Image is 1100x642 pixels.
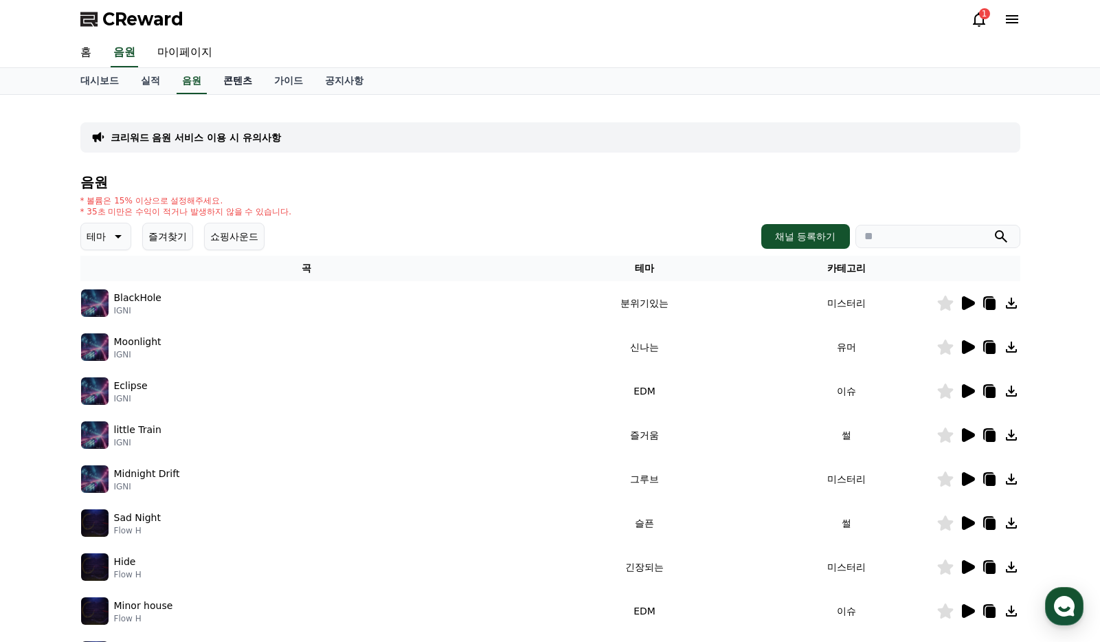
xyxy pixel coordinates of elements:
p: Sad Night [114,511,161,525]
a: 홈 [69,38,102,67]
td: 썰 [756,413,936,457]
a: 음원 [177,68,207,94]
p: Eclipse [114,379,148,393]
a: 1 [971,11,987,27]
span: 대화 [126,457,142,468]
img: music [81,553,109,581]
td: 즐거움 [532,413,756,457]
img: music [81,333,109,361]
td: 이슈 [756,589,936,633]
p: little Train [114,423,161,437]
a: 콘텐츠 [212,68,263,94]
td: 긴장되는 [532,545,756,589]
a: 홈 [4,436,91,470]
img: music [81,421,109,449]
td: 유머 [756,325,936,369]
td: EDM [532,369,756,413]
img: music [81,465,109,493]
td: 썰 [756,501,936,545]
p: IGNI [114,305,161,316]
p: Minor house [114,599,173,613]
td: 이슈 [756,369,936,413]
th: 곡 [80,256,533,281]
td: 슬픈 [532,501,756,545]
p: * 볼륨은 15% 이상으로 설정해주세요. [80,195,292,206]
img: music [81,597,109,625]
img: music [81,509,109,537]
a: 음원 [111,38,138,67]
a: CReward [80,8,183,30]
a: 대화 [91,436,177,470]
p: 테마 [87,227,106,246]
a: 대시보드 [69,68,130,94]
td: 미스터리 [756,457,936,501]
img: music [81,289,109,317]
span: CReward [102,8,183,30]
p: IGNI [114,349,161,360]
td: EDM [532,589,756,633]
p: BlackHole [114,291,161,305]
th: 테마 [532,256,756,281]
p: * 35초 미만은 수익이 적거나 발생하지 않을 수 있습니다. [80,206,292,217]
a: 크리워드 음원 서비스 이용 시 유의사항 [111,131,281,144]
p: Moonlight [114,335,161,349]
div: 1 [979,8,990,19]
img: music [81,377,109,405]
td: 신나는 [532,325,756,369]
td: 미스터리 [756,281,936,325]
p: Flow H [114,569,142,580]
p: Flow H [114,525,161,536]
a: 마이페이지 [146,38,223,67]
button: 테마 [80,223,131,250]
p: Midnight Drift [114,467,180,481]
span: 설정 [212,456,229,467]
p: IGNI [114,437,161,448]
p: IGNI [114,393,148,404]
a: 설정 [177,436,264,470]
a: 가이드 [263,68,314,94]
p: Hide [114,555,136,569]
td: 그루브 [532,457,756,501]
td: 미스터리 [756,545,936,589]
button: 채널 등록하기 [761,224,849,249]
span: 홈 [43,456,52,467]
a: 공지사항 [314,68,374,94]
td: 분위기있는 [532,281,756,325]
button: 즐겨찾기 [142,223,193,250]
h4: 음원 [80,175,1020,190]
a: 실적 [130,68,171,94]
p: Flow H [114,613,173,624]
button: 쇼핑사운드 [204,223,265,250]
th: 카테고리 [756,256,936,281]
p: IGNI [114,481,180,492]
